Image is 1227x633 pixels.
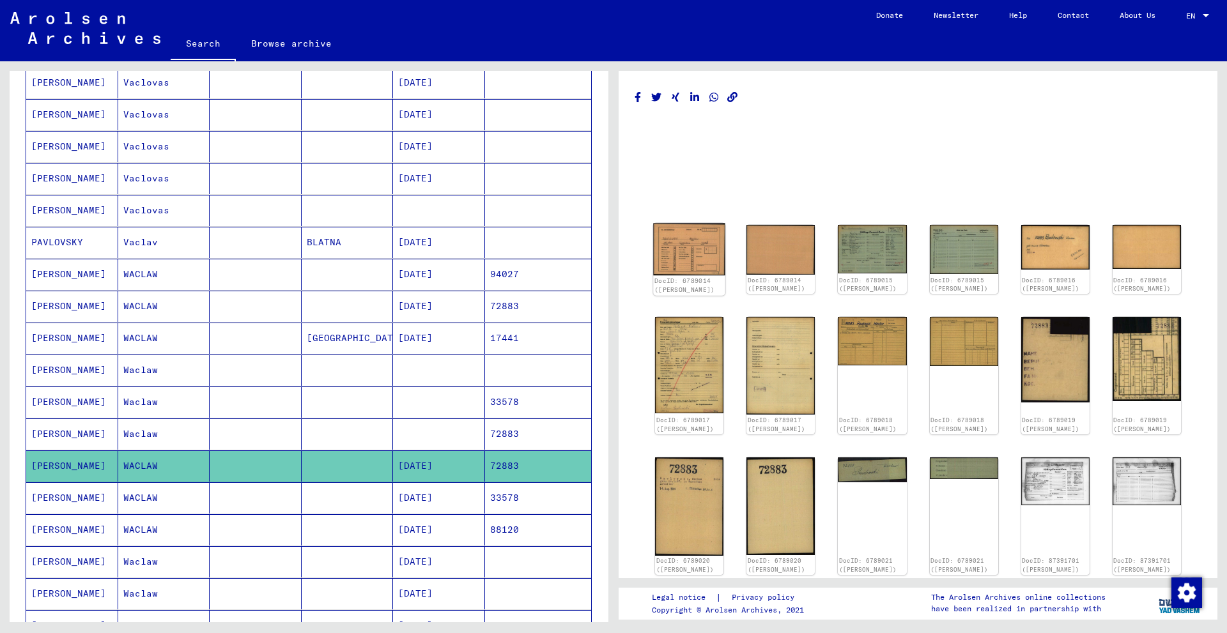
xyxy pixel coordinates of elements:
[118,67,210,98] mat-cell: Vaclovas
[1113,225,1181,269] img: 002.jpg
[746,457,815,556] img: 002.jpg
[393,163,485,194] mat-cell: [DATE]
[26,227,118,258] mat-cell: PAVLOVSKY
[839,416,897,432] a: DocID: 6789018 ([PERSON_NAME])
[1171,577,1202,608] img: Change consent
[746,317,815,415] img: 002.jpg
[118,546,210,577] mat-cell: Waclaw
[1022,277,1079,293] a: DocID: 6789016 ([PERSON_NAME])
[118,195,210,226] mat-cell: Vaclovas
[393,450,485,482] mat-cell: [DATE]
[10,12,160,44] img: Arolsen_neg.svg
[838,225,906,273] img: 001.jpg
[26,323,118,354] mat-cell: [PERSON_NAME]
[26,386,118,418] mat-cell: [PERSON_NAME]
[838,317,906,365] img: 001.jpg
[650,89,663,105] button: Share on Twitter
[118,578,210,609] mat-cell: Waclaw
[118,131,210,162] mat-cell: Vaclovas
[393,259,485,290] mat-cell: [DATE]
[931,603,1106,614] p: have been realized in partnership with
[748,277,805,293] a: DocID: 6789014 ([PERSON_NAME])
[26,291,118,322] mat-cell: [PERSON_NAME]
[839,557,897,573] a: DocID: 6789021 ([PERSON_NAME])
[1113,317,1181,401] img: 002.jpg
[393,131,485,162] mat-cell: [DATE]
[118,323,210,354] mat-cell: WACLAW
[26,514,118,545] mat-cell: [PERSON_NAME]
[930,416,988,432] a: DocID: 6789018 ([PERSON_NAME])
[393,291,485,322] mat-cell: [DATE]
[631,89,645,105] button: Share on Facebook
[118,291,210,322] mat-cell: WACLAW
[26,131,118,162] mat-cell: [PERSON_NAME]
[485,291,592,322] mat-cell: 72883
[655,317,723,413] img: 001.jpg
[656,416,714,432] a: DocID: 6789017 ([PERSON_NAME])
[654,277,715,294] a: DocID: 6789014 ([PERSON_NAME])
[26,578,118,609] mat-cell: [PERSON_NAME]
[302,323,394,354] mat-cell: [GEOGRAPHIC_DATA]
[26,99,118,130] mat-cell: [PERSON_NAME]
[26,355,118,386] mat-cell: [PERSON_NAME]
[930,557,988,573] a: DocID: 6789021 ([PERSON_NAME])
[1113,416,1171,432] a: DocID: 6789019 ([PERSON_NAME])
[485,418,592,450] mat-cell: 72883
[302,227,394,258] mat-cell: BLATNA
[930,277,988,293] a: DocID: 6789015 ([PERSON_NAME])
[838,457,906,482] img: 001.jpg
[485,323,592,354] mat-cell: 17441
[393,578,485,609] mat-cell: [DATE]
[653,224,725,276] img: 001.jpg
[26,546,118,577] mat-cell: [PERSON_NAME]
[1113,457,1181,506] img: 002.jpg
[118,259,210,290] mat-cell: WACLAW
[118,482,210,514] mat-cell: WACLAW
[118,227,210,258] mat-cell: Vaclav
[748,416,805,432] a: DocID: 6789017 ([PERSON_NAME])
[26,259,118,290] mat-cell: [PERSON_NAME]
[1021,317,1090,402] img: 001.jpg
[485,386,592,418] mat-cell: 33578
[26,67,118,98] mat-cell: [PERSON_NAME]
[393,227,485,258] mat-cell: [DATE]
[669,89,683,105] button: Share on Xing
[485,259,592,290] mat-cell: 94027
[26,482,118,514] mat-cell: [PERSON_NAME]
[26,450,118,482] mat-cell: [PERSON_NAME]
[930,225,998,274] img: 002.jpg
[1021,457,1090,506] img: 001.jpg
[1021,225,1090,270] img: 001.jpg
[930,317,998,366] img: 002.jpg
[26,163,118,194] mat-cell: [PERSON_NAME]
[726,89,739,105] button: Copy link
[655,457,723,556] img: 001.jpg
[236,28,347,59] a: Browse archive
[26,195,118,226] mat-cell: [PERSON_NAME]
[722,591,810,604] a: Privacy policy
[652,604,810,616] p: Copyright © Arolsen Archives, 2021
[393,323,485,354] mat-cell: [DATE]
[26,418,118,450] mat-cell: [PERSON_NAME]
[485,482,592,514] mat-cell: 33578
[839,277,897,293] a: DocID: 6789015 ([PERSON_NAME])
[485,450,592,482] mat-cell: 72883
[1113,277,1171,293] a: DocID: 6789016 ([PERSON_NAME])
[393,482,485,514] mat-cell: [DATE]
[656,557,714,573] a: DocID: 6789020 ([PERSON_NAME])
[931,591,1106,603] p: The Arolsen Archives online collections
[118,514,210,545] mat-cell: WACLAW
[1022,416,1079,432] a: DocID: 6789019 ([PERSON_NAME])
[393,546,485,577] mat-cell: [DATE]
[1156,587,1204,619] img: yv_logo.png
[118,450,210,482] mat-cell: WACLAW
[1113,557,1171,573] a: DocID: 87391701 ([PERSON_NAME])
[652,591,810,604] div: |
[118,163,210,194] mat-cell: Vaclovas
[1186,11,1200,20] span: EN
[1022,557,1079,573] a: DocID: 87391701 ([PERSON_NAME])
[393,67,485,98] mat-cell: [DATE]
[118,99,210,130] mat-cell: Vaclovas
[652,591,716,604] a: Legal notice
[930,457,998,479] img: 002.jpg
